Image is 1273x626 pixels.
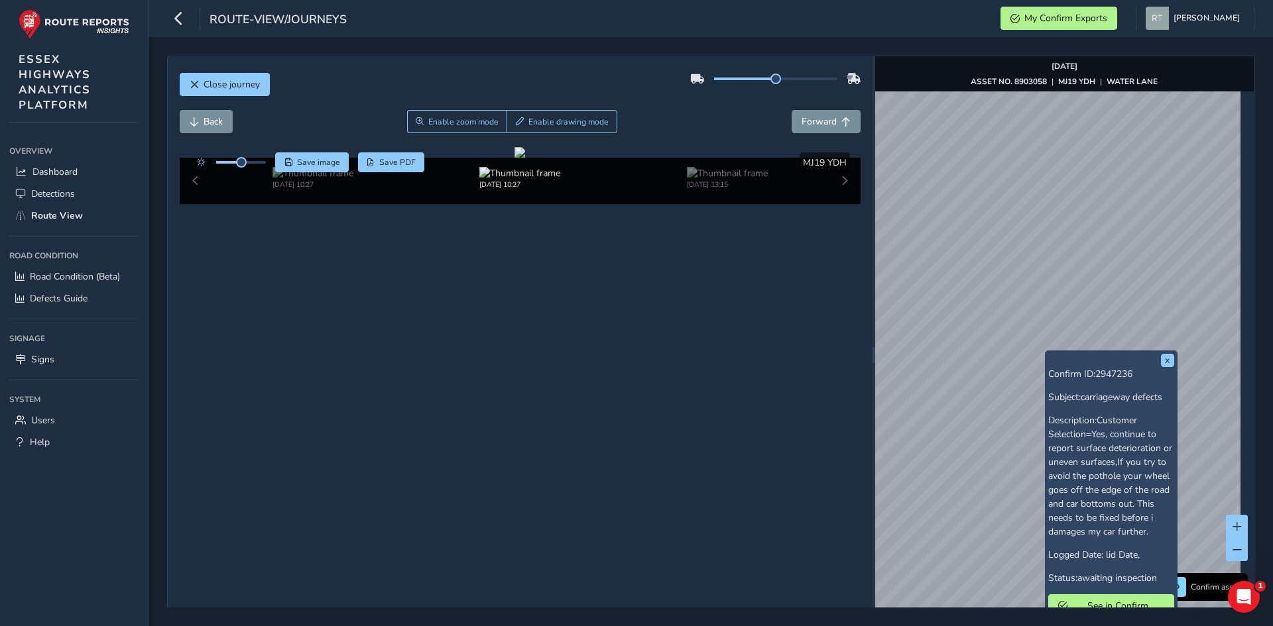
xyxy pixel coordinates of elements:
span: Close journey [204,78,260,91]
div: [DATE] 10:27 [479,180,560,189]
img: diamond-layout [1146,7,1169,30]
strong: WATER LANE [1107,76,1158,87]
span: Road Condition (Beta) [30,270,120,283]
span: [PERSON_NAME] [1174,7,1240,30]
button: My Confirm Exports [1000,7,1117,30]
img: Thumbnail frame [687,167,768,180]
iframe: Intercom live chat [1228,581,1260,613]
a: Road Condition (Beta) [9,266,139,287]
span: Back [204,115,223,128]
span: Save PDF [379,157,416,168]
button: Zoom [407,110,507,133]
p: Status: [1048,571,1174,585]
span: Confirm assets [1191,582,1244,592]
p: Subject: [1048,390,1174,404]
strong: [DATE] [1052,61,1077,72]
button: See in Confirm [1048,594,1174,617]
span: Customer Selection=Yes, continue to report surface deterioration or uneven surfaces,If you try to... [1048,414,1172,538]
strong: ASSET NO. 8903058 [971,76,1047,87]
span: Help [30,436,50,448]
span: Enable drawing mode [528,117,609,127]
span: 2947236 [1095,368,1132,380]
a: Users [9,409,139,431]
span: route-view/journeys [210,11,347,30]
span: Defects Guide [30,292,88,305]
p: Logged Date: [1048,548,1174,562]
span: Forward [802,115,837,128]
div: [DATE] 13:15 [687,180,768,189]
span: Signs [31,353,54,366]
span: carriageway defects [1081,391,1162,403]
span: Users [31,414,55,427]
a: Detections [9,183,139,205]
span: See in Confirm [1072,600,1164,612]
img: Thumbnail frame [273,167,353,180]
button: Back [180,110,233,133]
button: Draw [507,110,617,133]
a: Dashboard [9,161,139,183]
div: Overview [9,141,139,161]
a: Help [9,431,139,453]
span: awaiting inspection [1077,572,1157,584]
a: Defects Guide [9,287,139,309]
p: Confirm ID: [1048,367,1174,381]
img: Thumbnail frame [479,167,560,180]
button: Save [275,152,349,172]
a: Signs [9,348,139,370]
span: 1 [1255,581,1266,592]
div: Signage [9,329,139,348]
p: Description: [1048,413,1174,539]
span: Save image [297,157,340,168]
button: Close journey [180,73,270,96]
button: x [1161,354,1174,367]
strong: MJ19 YDH [1058,76,1095,87]
span: lid Date, [1106,548,1140,561]
span: Route View [31,209,83,222]
span: Detections [31,187,75,200]
div: | | [971,76,1158,87]
div: Road Condition [9,246,139,266]
div: System [9,390,139,409]
button: [PERSON_NAME] [1146,7,1244,30]
span: Enable zoom mode [428,117,499,127]
a: Route View [9,205,139,227]
div: [DATE] 10:27 [273,180,353,189]
span: My Confirm Exports [1024,12,1107,25]
span: ESSEX HIGHWAYS ANALYTICS PLATFORM [19,52,91,113]
button: Forward [792,110,861,133]
img: rr logo [19,9,129,39]
button: PDF [358,152,425,172]
span: Dashboard [32,166,78,178]
span: MJ19 YDH [803,156,847,169]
